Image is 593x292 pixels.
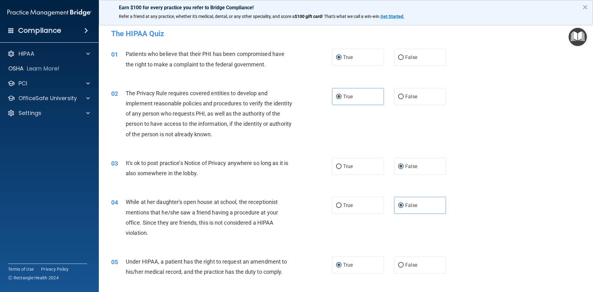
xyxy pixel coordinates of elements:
[405,94,417,99] span: False
[27,65,60,72] p: Learn More!
[111,258,118,266] span: 05
[405,202,417,208] span: False
[336,203,342,208] input: True
[569,28,587,46] button: Open Resource Center
[343,163,353,169] span: True
[7,50,90,57] a: HIPAA
[336,95,342,99] input: True
[336,164,342,169] input: True
[126,258,287,275] span: Under HIPAA, a patient has the right to request an amendment to his/her medical record, and the p...
[322,14,381,19] span: ! That's what we call a win-win.
[336,55,342,60] input: True
[19,109,41,117] p: Settings
[119,5,573,11] p: Earn $100 for every practice you refer to Bridge Compliance!
[343,202,353,208] span: True
[111,30,581,38] h4: The HIPAA Quiz
[398,203,404,208] input: False
[18,26,61,35] h4: Compliance
[486,248,586,273] iframe: Drift Widget Chat Controller
[381,14,403,19] strong: Get Started
[8,266,34,272] a: Terms of Use
[381,14,404,19] a: Get Started
[7,109,90,117] a: Settings
[111,90,118,97] span: 02
[19,80,27,87] p: PCI
[111,51,118,58] span: 01
[343,54,353,60] span: True
[8,275,59,281] span: Ⓒ Rectangle Health 2024
[336,263,342,268] input: True
[111,199,118,206] span: 04
[405,262,417,268] span: False
[398,164,404,169] input: False
[343,262,353,268] span: True
[343,94,353,99] span: True
[19,50,34,57] p: HIPAA
[41,266,69,272] a: Privacy Policy
[398,55,404,60] input: False
[126,90,292,138] span: The Privacy Rule requires covered entities to develop and implement reasonable policies and proce...
[119,14,295,19] span: Refer a friend at any practice, whether it's medical, dental, or any other speciality, and score a
[7,6,91,19] img: PMB logo
[126,160,288,176] span: It's ok to post practice’s Notice of Privacy anywhere so long as it is also somewhere in the lobby.
[126,51,284,67] span: Patients who believe that their PHI has been compromised have the right to make a complaint to th...
[19,95,77,102] p: OfficeSafe University
[398,263,404,268] input: False
[582,2,588,12] button: Close
[126,199,278,236] span: While at her daughter's open house at school, the receptionist mentions that he/she saw a friend ...
[8,65,24,72] p: OSHA
[111,160,118,167] span: 03
[405,54,417,60] span: False
[405,163,417,169] span: False
[7,95,90,102] a: OfficeSafe University
[398,95,404,99] input: False
[7,80,90,87] a: PCI
[295,14,322,19] strong: $100 gift card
